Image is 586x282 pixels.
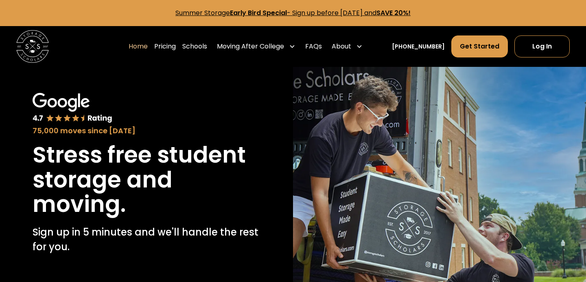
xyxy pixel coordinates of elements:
div: Moving After College [217,42,284,51]
h1: Stress free student storage and moving. [33,143,260,217]
div: Moving After College [214,35,299,58]
img: Google 4.7 star rating [33,93,112,123]
img: Storage Scholars main logo [16,30,49,63]
strong: Early Bird Special [230,8,287,18]
div: 75,000 moves since [DATE] [33,125,260,136]
a: Summer StorageEarly Bird Special- Sign up before [DATE] andSAVE 20%! [175,8,411,18]
a: Get Started [451,35,508,57]
div: About [332,42,351,51]
strong: SAVE 20%! [376,8,411,18]
a: Schools [182,35,207,58]
p: Sign up in 5 minutes and we'll handle the rest for you. [33,225,260,254]
a: Home [129,35,148,58]
a: Log In [514,35,570,57]
div: About [328,35,366,58]
a: [PHONE_NUMBER] [392,42,445,51]
a: Pricing [154,35,176,58]
a: home [16,30,49,63]
a: FAQs [305,35,322,58]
